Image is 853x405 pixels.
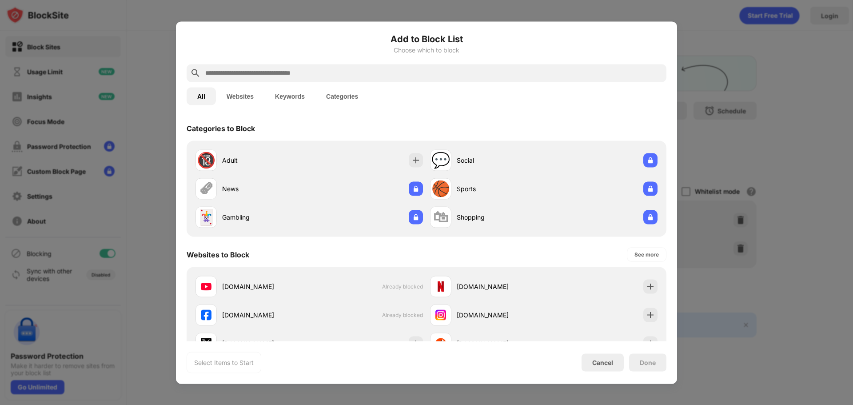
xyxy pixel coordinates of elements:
[315,87,369,105] button: Categories
[457,339,544,348] div: [DOMAIN_NAME]
[197,151,215,169] div: 🔞
[382,283,423,290] span: Already blocked
[435,338,446,349] img: favicons
[187,46,666,53] div: Choose which to block
[201,338,211,349] img: favicons
[222,282,309,291] div: [DOMAIN_NAME]
[431,180,450,198] div: 🏀
[222,310,309,320] div: [DOMAIN_NAME]
[433,208,448,226] div: 🛍
[457,156,544,165] div: Social
[640,359,656,366] div: Done
[197,208,215,226] div: 🃏
[222,213,309,222] div: Gambling
[382,312,423,318] span: Already blocked
[457,310,544,320] div: [DOMAIN_NAME]
[201,309,211,320] img: favicons
[190,68,201,78] img: search.svg
[264,87,315,105] button: Keywords
[187,87,216,105] button: All
[435,281,446,292] img: favicons
[187,124,255,132] div: Categories to Block
[457,213,544,222] div: Shopping
[222,156,309,165] div: Adult
[457,184,544,193] div: Sports
[457,282,544,291] div: [DOMAIN_NAME]
[634,250,659,259] div: See more
[222,339,309,348] div: [DOMAIN_NAME]
[216,87,264,105] button: Websites
[199,180,214,198] div: 🗞
[431,151,450,169] div: 💬
[435,309,446,320] img: favicons
[222,184,309,193] div: News
[194,358,254,367] div: Select Items to Start
[592,359,613,366] div: Cancel
[187,250,249,259] div: Websites to Block
[187,32,666,45] h6: Add to Block List
[201,281,211,292] img: favicons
